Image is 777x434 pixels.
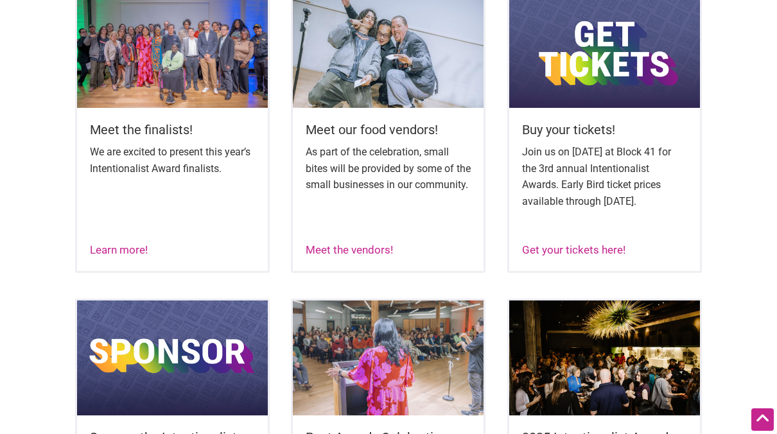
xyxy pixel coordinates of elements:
a: Learn more! [90,243,148,256]
h5: Meet our food vendors! [306,121,471,139]
div: Scroll Back to Top [751,408,774,431]
h5: Meet the finalists! [90,121,255,139]
a: Meet the vendors! [306,243,393,256]
p: We are excited to present this year’s Intentionalist Award finalists. [90,144,255,177]
a: Get your tickets here! [522,243,625,256]
p: Join us on [DATE] at Block 41 for the 3rd annual Intentionalist Awards. Early Bird ticket prices ... [522,144,687,209]
h5: Buy your tickets! [522,121,687,139]
p: As part of the celebration, small bites will be provided by some of the small businesses in our c... [306,144,471,193]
